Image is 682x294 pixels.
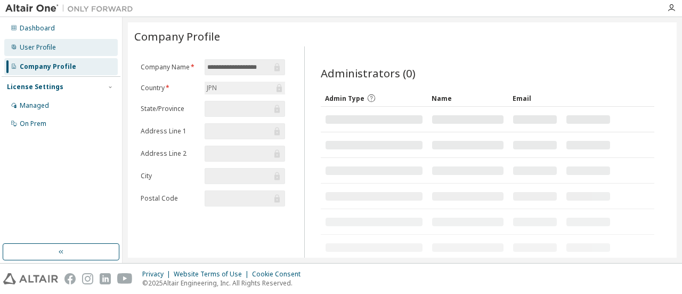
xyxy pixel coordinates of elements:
[142,270,174,279] div: Privacy
[141,194,198,203] label: Postal Code
[5,3,139,14] img: Altair One
[117,273,133,284] img: youtube.svg
[20,62,76,71] div: Company Profile
[20,24,55,33] div: Dashboard
[321,66,416,81] span: Administrators (0)
[174,270,252,279] div: Website Terms of Use
[205,82,285,94] div: JPN
[141,105,198,113] label: State/Province
[141,149,198,158] label: Address Line 2
[141,172,198,180] label: City
[513,90,557,107] div: Email
[432,90,505,107] div: Name
[141,84,198,92] label: Country
[20,101,49,110] div: Managed
[7,83,63,91] div: License Settings
[82,273,93,284] img: instagram.svg
[141,63,198,71] label: Company Name
[100,273,111,284] img: linkedin.svg
[64,273,76,284] img: facebook.svg
[325,94,364,103] span: Admin Type
[205,82,218,94] div: JPN
[141,127,198,136] label: Address Line 1
[142,279,307,288] p: © 2025 Altair Engineering, Inc. All Rights Reserved.
[252,270,307,279] div: Cookie Consent
[134,29,220,44] span: Company Profile
[20,43,56,52] div: User Profile
[20,120,46,128] div: On Prem
[3,273,58,284] img: altair_logo.svg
